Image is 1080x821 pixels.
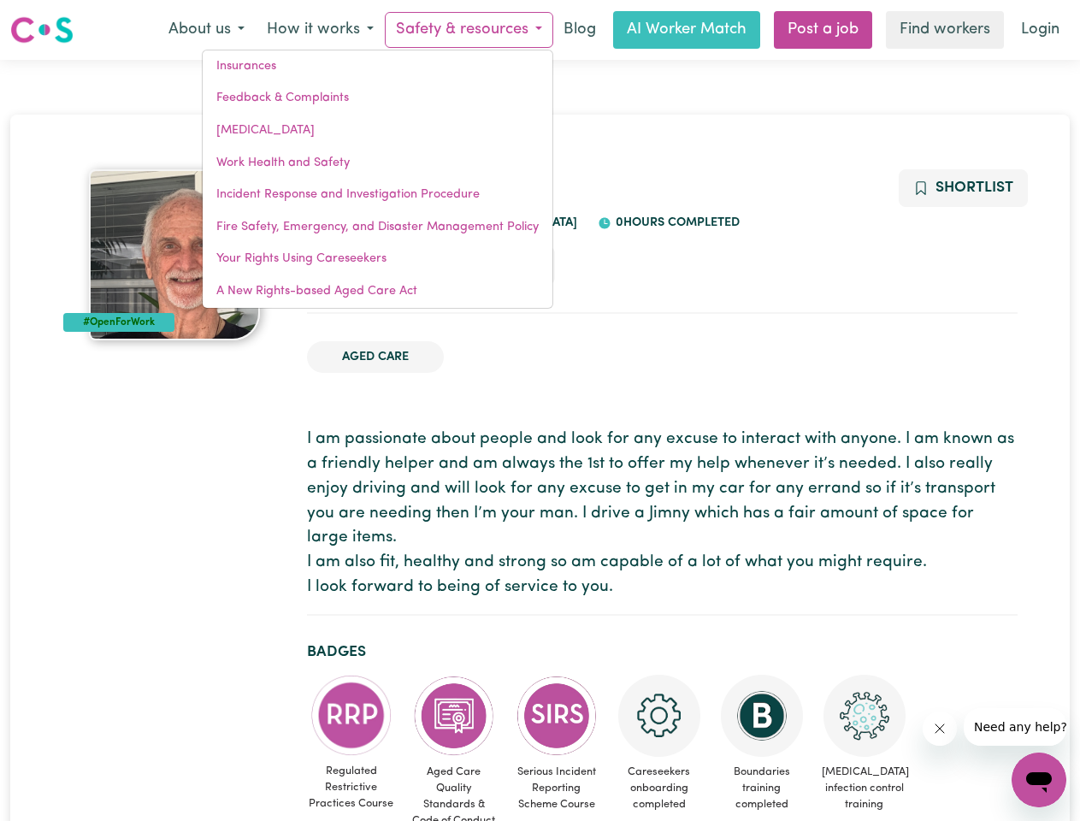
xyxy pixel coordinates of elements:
button: About us [157,12,256,48]
a: Kenneth's profile picture'#OpenForWork [63,169,286,340]
p: I am passionate about people and look for any excuse to interact with anyone. I am known as a fri... [307,428,1018,600]
span: Shortlist [935,180,1013,195]
span: 0 hours completed [611,216,740,229]
a: Your Rights Using Careseekers [203,243,552,275]
iframe: Button to launch messaging window [1012,753,1066,807]
a: Insurances [203,50,552,83]
a: Fire Safety, Emergency, and Disaster Management Policy [203,211,552,244]
div: Safety & resources [202,50,553,309]
a: AI Worker Match [613,11,760,49]
h2: Badges [307,643,1018,661]
a: [MEDICAL_DATA] [203,115,552,147]
div: #OpenForWork [63,313,175,332]
a: Careseekers logo [10,10,74,50]
a: Login [1011,11,1070,49]
a: Work Health and Safety [203,147,552,180]
img: CS Academy: COVID-19 Infection Control Training course completed [823,675,906,757]
iframe: Close message [923,712,957,746]
img: CS Academy: Boundaries in care and support work course completed [721,675,803,757]
span: Careseekers onboarding completed [615,757,704,820]
a: Find workers [886,11,1004,49]
img: CS Academy: Aged Care Quality Standards & Code of Conduct course completed [413,675,495,757]
span: Serious Incident Reporting Scheme Course [512,757,601,820]
a: Blog [553,11,606,49]
button: How it works [256,12,385,48]
span: Boundaries training completed [717,757,806,820]
button: Safety & resources [385,12,553,48]
span: Need any help? [10,12,103,26]
li: Aged Care [307,341,444,374]
a: Post a job [774,11,872,49]
img: CS Academy: Serious Incident Reporting Scheme course completed [516,675,598,757]
img: CS Academy: Regulated Restrictive Practices course completed [310,675,392,756]
img: Kenneth [89,169,260,340]
a: A New Rights-based Aged Care Act [203,275,552,308]
img: CS Academy: Careseekers Onboarding course completed [618,675,700,757]
iframe: Message from company [964,708,1066,746]
img: Careseekers logo [10,15,74,45]
a: Incident Response and Investigation Procedure [203,179,552,211]
span: Regulated Restrictive Practices Course [307,756,396,819]
a: Feedback & Complaints [203,82,552,115]
button: Add to shortlist [899,169,1028,207]
span: [MEDICAL_DATA] infection control training [820,757,909,820]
